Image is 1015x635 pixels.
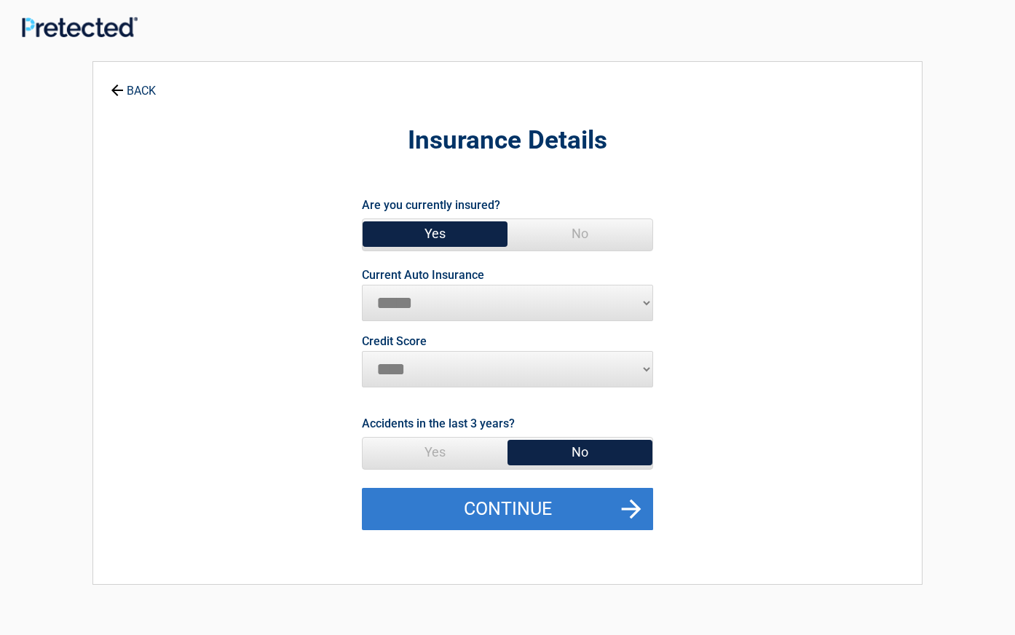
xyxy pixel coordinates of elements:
[362,336,427,347] label: Credit Score
[507,219,652,248] span: No
[362,414,515,433] label: Accidents in the last 3 years?
[507,438,652,467] span: No
[108,71,159,97] a: BACK
[173,124,842,158] h2: Insurance Details
[362,488,653,530] button: Continue
[363,219,507,248] span: Yes
[362,195,500,215] label: Are you currently insured?
[22,17,138,38] img: Main Logo
[362,269,484,281] label: Current Auto Insurance
[363,438,507,467] span: Yes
